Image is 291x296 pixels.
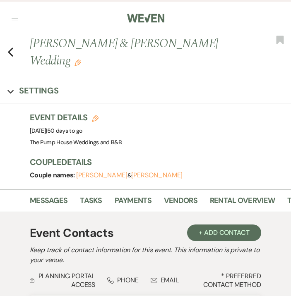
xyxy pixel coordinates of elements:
img: Weven Logo [127,10,164,27]
div: * Preferred Contact Method [30,272,261,289]
span: | [46,127,82,134]
h3: Event Details [30,112,122,123]
button: Edit [75,58,81,66]
h2: Keep track of contact information for this event. This information is private to your venue. [30,245,261,265]
span: [DATE] [30,127,82,134]
span: Couple names: [30,171,76,179]
button: [PERSON_NAME] [131,172,183,179]
span: & [76,172,183,179]
div: Email [151,276,179,284]
div: Planning Portal Access [30,272,95,289]
span: The Pump House Weddings and B&B [30,138,122,146]
h3: Couple Details [30,156,283,168]
span: 50 days to go [47,127,82,134]
a: Tasks [80,195,102,212]
a: Messages [30,195,67,212]
button: Settings [7,85,59,96]
h1: Event Contacts [30,224,113,242]
h3: Settings [19,85,59,96]
a: Payments [115,195,152,212]
div: Phone [107,276,139,284]
button: [PERSON_NAME] [76,172,127,179]
h1: [PERSON_NAME] & [PERSON_NAME] Wedding [30,35,236,69]
a: Rental Overview [210,195,275,212]
a: Vendors [164,195,197,212]
button: + Add Contact [187,224,261,241]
